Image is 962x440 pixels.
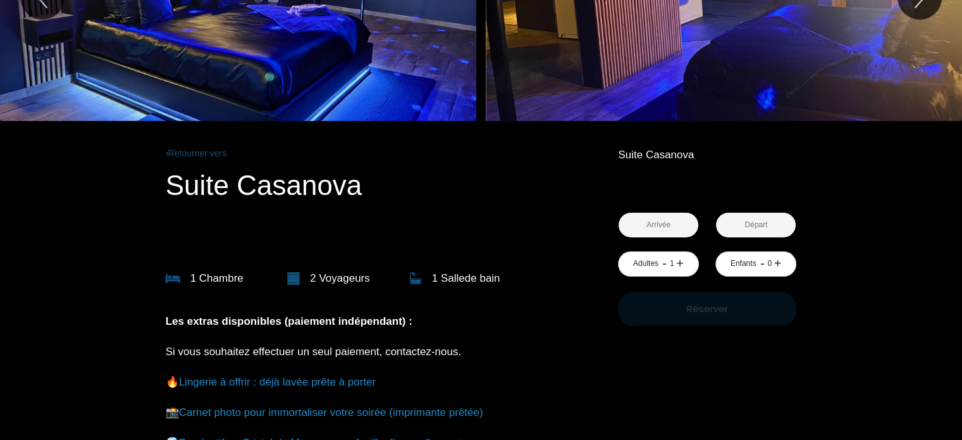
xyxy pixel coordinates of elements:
div: Enfants [731,258,756,270]
div: 1 [669,258,675,270]
span: s [364,272,370,284]
b: Les extras disponibles (paiement indépendant) : [166,315,412,327]
button: Réserver [618,292,796,326]
a: + [676,254,684,273]
input: Arrivée [619,213,698,237]
input: Départ [716,213,796,237]
p: 2 Voyageur [310,270,370,287]
p: 🔥 [166,374,581,391]
p: 1 Salle de bain [432,270,500,287]
a: Retourner vers [166,146,581,160]
p: Suite Casanova [166,170,581,201]
p: Suite Casanova [618,146,796,164]
p: Réserver [622,301,792,317]
a: Lingerie à offrir : déjà lavée prête à porter [179,376,376,388]
img: guests [287,272,300,285]
div: 0 [767,258,773,270]
p: ​Si vous souhaitez effectuer un seul paiement, contactez-nous. [166,343,581,361]
a: + [774,254,782,273]
p: 📸 [166,404,581,422]
a: - [662,254,667,273]
a: Carnet photo pour immortaliser votre soirée (imprimante prêtée) [179,406,483,418]
p: 1 Chambre [190,270,244,287]
div: Adultes [633,258,658,270]
a: - [760,254,765,273]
